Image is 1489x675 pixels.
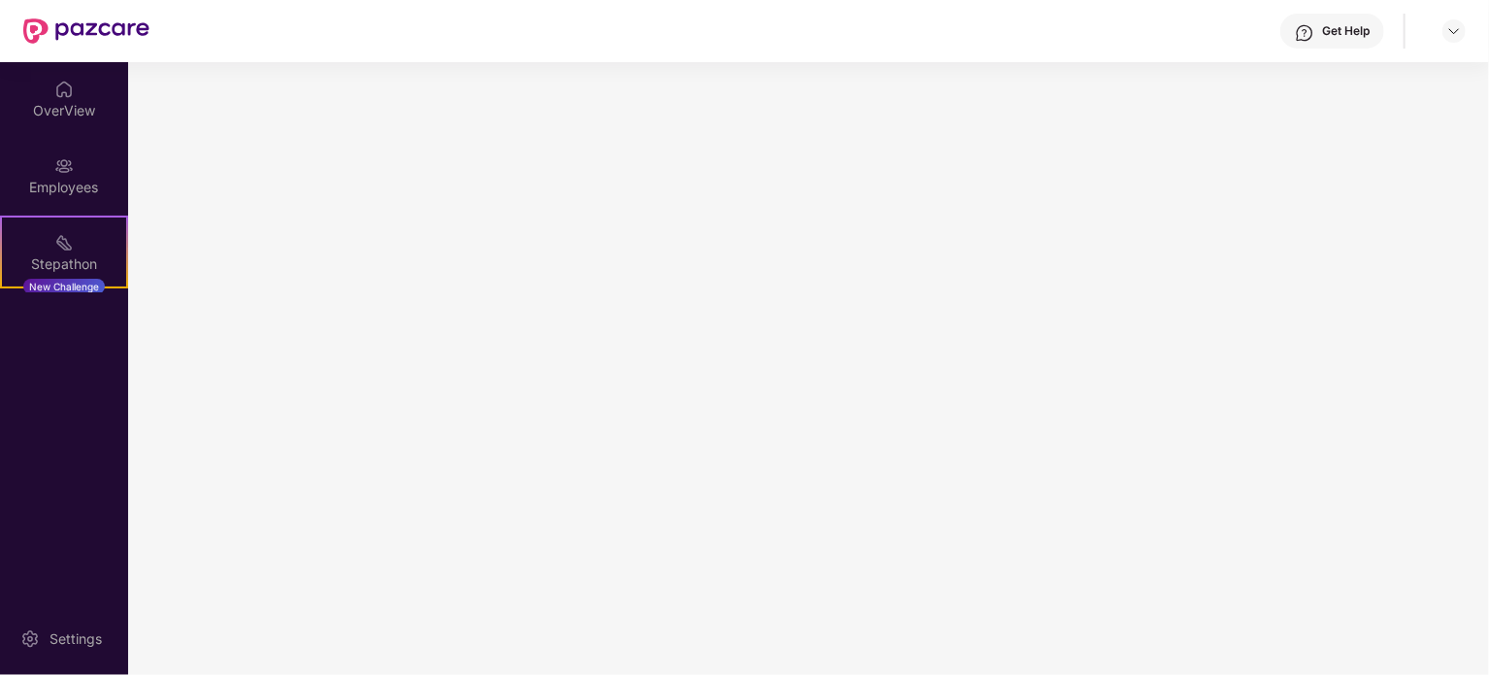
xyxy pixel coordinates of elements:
[23,18,149,44] img: New Pazcare Logo
[1322,23,1370,39] div: Get Help
[54,156,74,176] img: svg+xml;base64,PHN2ZyBpZD0iRW1wbG95ZWVzIiB4bWxucz0iaHR0cDovL3d3dy53My5vcmcvMjAwMC9zdmciIHdpZHRoPS...
[2,254,126,274] div: Stepathon
[23,279,105,294] div: New Challenge
[44,629,108,649] div: Settings
[54,233,74,253] img: svg+xml;base64,PHN2ZyB4bWxucz0iaHR0cDovL3d3dy53My5vcmcvMjAwMC9zdmciIHdpZHRoPSIyMSIgaGVpZ2h0PSIyMC...
[1446,23,1462,39] img: svg+xml;base64,PHN2ZyBpZD0iRHJvcGRvd24tMzJ4MzIiIHhtbG5zPSJodHRwOi8vd3d3LnczLm9yZy8yMDAwL3N2ZyIgd2...
[54,80,74,99] img: svg+xml;base64,PHN2ZyBpZD0iSG9tZSIgeG1sbnM9Imh0dHA6Ly93d3cudzMub3JnLzIwMDAvc3ZnIiB3aWR0aD0iMjAiIG...
[20,629,40,649] img: svg+xml;base64,PHN2ZyBpZD0iU2V0dGluZy0yMHgyMCIgeG1sbnM9Imh0dHA6Ly93d3cudzMub3JnLzIwMDAvc3ZnIiB3aW...
[1295,23,1314,43] img: svg+xml;base64,PHN2ZyBpZD0iSGVscC0zMngzMiIgeG1sbnM9Imh0dHA6Ly93d3cudzMub3JnLzIwMDAvc3ZnIiB3aWR0aD...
